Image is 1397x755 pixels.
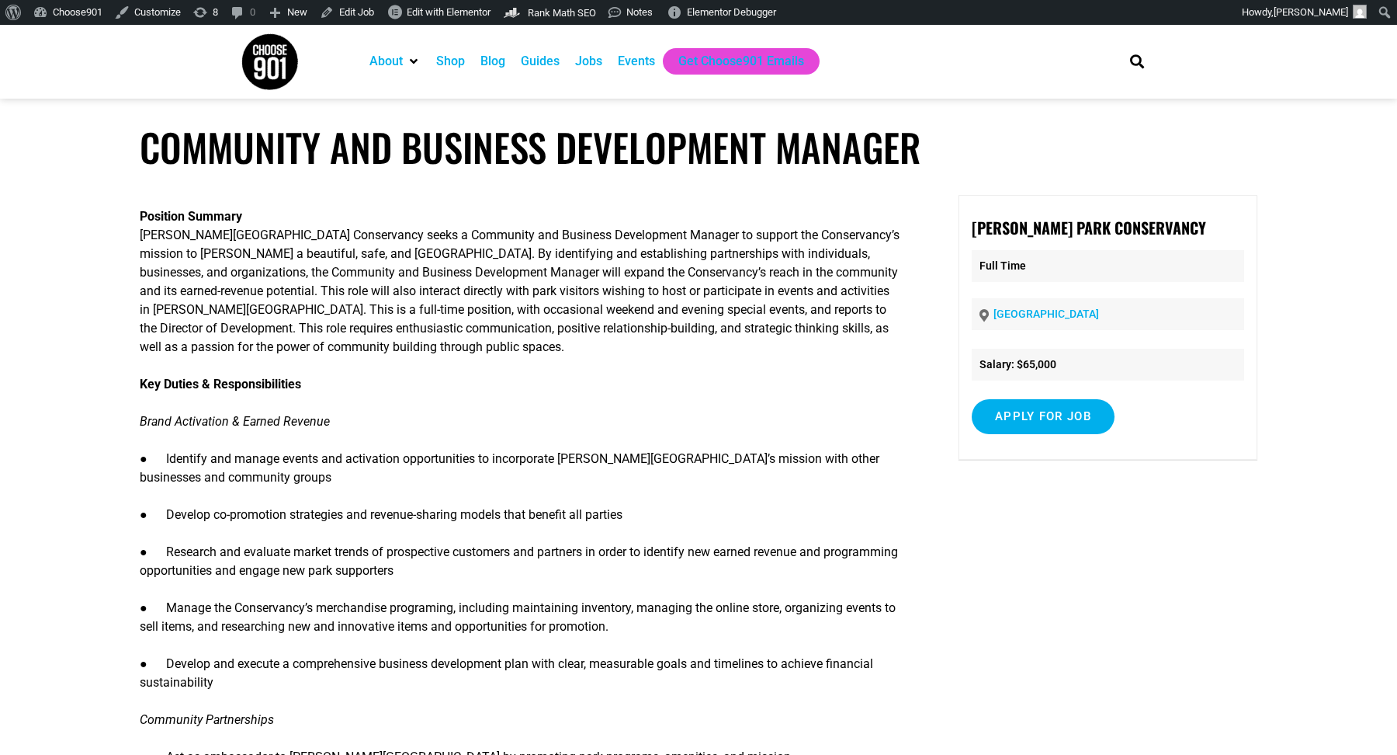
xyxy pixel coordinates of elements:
p: [PERSON_NAME][GEOGRAPHIC_DATA] Conservancy seeks a Community and Business Development Manager to ... [140,207,903,357]
h1: Community and Business Development Manager [140,124,1257,170]
em: Brand Activation & Earned Revenue [140,414,330,429]
p: Full Time [972,250,1244,282]
span: [PERSON_NAME] [1274,6,1348,18]
p: ● Identify and manage events and activation opportunities to incorporate [PERSON_NAME][GEOGRAPHIC... [140,450,903,487]
a: Get Choose901 Emails [678,52,804,71]
a: [GEOGRAPHIC_DATA] [993,308,1099,320]
div: About [362,48,428,75]
em: Community Partnerships [140,712,274,727]
p: ● Manage the Conservancy’s merchandise programing, including maintaining inventory, managing the ... [140,599,903,636]
p: ● Develop and execute a comprehensive business development plan with clear, measurable goals and ... [140,655,903,692]
p: ● Research and evaluate market trends of prospective customers and partners in order to identify ... [140,543,903,580]
a: Shop [436,52,465,71]
strong: Key Duties & Responsibilities [140,377,301,391]
a: Jobs [575,52,602,71]
nav: Main nav [362,48,1104,75]
input: Apply for job [972,399,1114,434]
span: Rank Math SEO [528,7,596,19]
span: Edit with Elementor [407,6,491,18]
strong: [PERSON_NAME] Park Conservancy [972,216,1206,239]
a: Events [618,52,655,71]
a: Blog [480,52,505,71]
a: About [369,52,403,71]
p: ● Develop co-promotion strategies and revenue-sharing models that benefit all parties [140,506,903,524]
li: Salary: $65,000 [972,349,1244,381]
div: Search [1125,49,1150,75]
strong: Position Summary [140,209,242,224]
a: Guides [521,52,560,71]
